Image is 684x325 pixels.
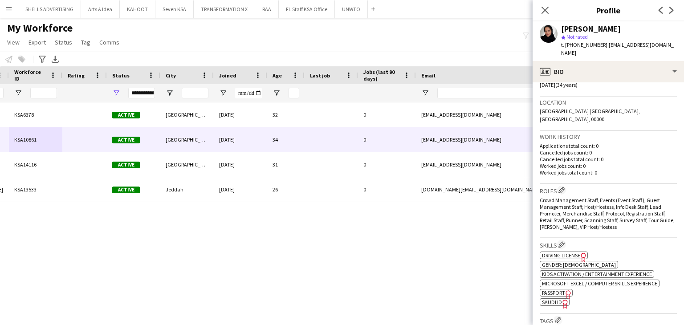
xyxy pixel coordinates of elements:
[358,152,416,177] div: 0
[77,37,94,48] a: Tag
[540,81,578,88] span: [DATE] (34 years)
[160,177,214,202] div: Jeddah
[160,127,214,152] div: [GEOGRAPHIC_DATA]
[9,152,62,177] div: KSA14116
[540,98,677,106] h3: Location
[25,37,49,48] a: Export
[9,177,62,202] div: KSA13533
[289,88,299,98] input: Age Filter Input
[112,112,140,118] span: Active
[219,72,236,79] span: Joined
[99,38,119,46] span: Comms
[279,0,335,18] button: FL Staff KSA Office
[542,261,616,268] span: Gender: [DEMOGRAPHIC_DATA]
[255,0,279,18] button: RAA
[416,127,594,152] div: [EMAIL_ADDRESS][DOMAIN_NAME]
[533,4,684,16] h3: Profile
[81,38,90,46] span: Tag
[540,162,677,169] p: Worked jobs count: 0
[416,177,594,202] div: [DOMAIN_NAME][EMAIL_ADDRESS][DOMAIN_NAME]
[68,72,85,79] span: Rating
[542,299,562,305] span: SAUDI ID
[416,152,594,177] div: [EMAIL_ADDRESS][DOMAIN_NAME]
[540,169,677,176] p: Worked jobs total count: 0
[55,38,72,46] span: Status
[4,37,23,48] a: View
[112,137,140,143] span: Active
[540,156,677,162] p: Cancelled jobs total count: 0
[37,54,48,65] app-action-btn: Advanced filters
[540,108,640,122] span: [GEOGRAPHIC_DATA] [GEOGRAPHIC_DATA], [GEOGRAPHIC_DATA], 00000
[96,37,123,48] a: Comms
[540,133,677,141] h3: Work history
[14,69,46,82] span: Workforce ID
[540,149,677,156] p: Cancelled jobs count: 0
[214,177,267,202] div: [DATE]
[358,102,416,127] div: 0
[310,72,330,79] span: Last job
[267,102,305,127] div: 32
[273,72,282,79] span: Age
[540,316,677,325] h3: Tags
[542,252,580,259] span: Driving License
[273,89,281,97] button: Open Filter Menu
[160,102,214,127] div: [GEOGRAPHIC_DATA]
[416,102,594,127] div: [EMAIL_ADDRESS][DOMAIN_NAME]
[28,38,46,46] span: Export
[267,152,305,177] div: 31
[267,177,305,202] div: 26
[120,0,155,18] button: KAHOOT
[540,186,677,195] h3: Roles
[335,0,368,18] button: UNWTO
[166,89,174,97] button: Open Filter Menu
[235,88,262,98] input: Joined Filter Input
[214,102,267,127] div: [DATE]
[561,41,607,48] span: t. [PHONE_NUMBER]
[358,177,416,202] div: 0
[358,127,416,152] div: 0
[540,142,677,149] p: Applications total count: 0
[540,197,675,230] span: Crowd Management Staff, Events (Event Staff), Guest Management Staff, Host/Hostess, Info Desk Sta...
[421,89,429,97] button: Open Filter Menu
[542,289,565,296] span: Passport
[112,89,120,97] button: Open Filter Menu
[14,89,22,97] button: Open Filter Menu
[7,21,73,35] span: My Workforce
[18,0,81,18] button: SHELLS ADVERTISING
[542,271,652,277] span: Kids activation / Entertainment experience
[561,25,621,33] div: [PERSON_NAME]
[421,72,436,79] span: Email
[566,33,588,40] span: Not rated
[50,54,61,65] app-action-btn: Export XLSX
[194,0,255,18] button: TRANSFORMATION X
[540,240,677,249] h3: Skills
[214,152,267,177] div: [DATE]
[219,89,227,97] button: Open Filter Menu
[7,38,20,46] span: View
[533,61,684,82] div: Bio
[561,41,674,56] span: | [EMAIL_ADDRESS][DOMAIN_NAME]
[160,152,214,177] div: [GEOGRAPHIC_DATA]
[155,0,194,18] button: Seven KSA
[363,69,400,82] span: Jobs (last 90 days)
[81,0,120,18] button: Arts & Idea
[51,37,76,48] a: Status
[166,72,176,79] span: City
[30,88,57,98] input: Workforce ID Filter Input
[112,72,130,79] span: Status
[542,280,657,287] span: Microsoft Excel / Computer skills experience
[9,127,62,152] div: KSA10861
[112,162,140,168] span: Active
[214,127,267,152] div: [DATE]
[267,127,305,152] div: 34
[182,88,208,98] input: City Filter Input
[437,88,589,98] input: Email Filter Input
[9,102,62,127] div: KSA6378
[112,187,140,193] span: Active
